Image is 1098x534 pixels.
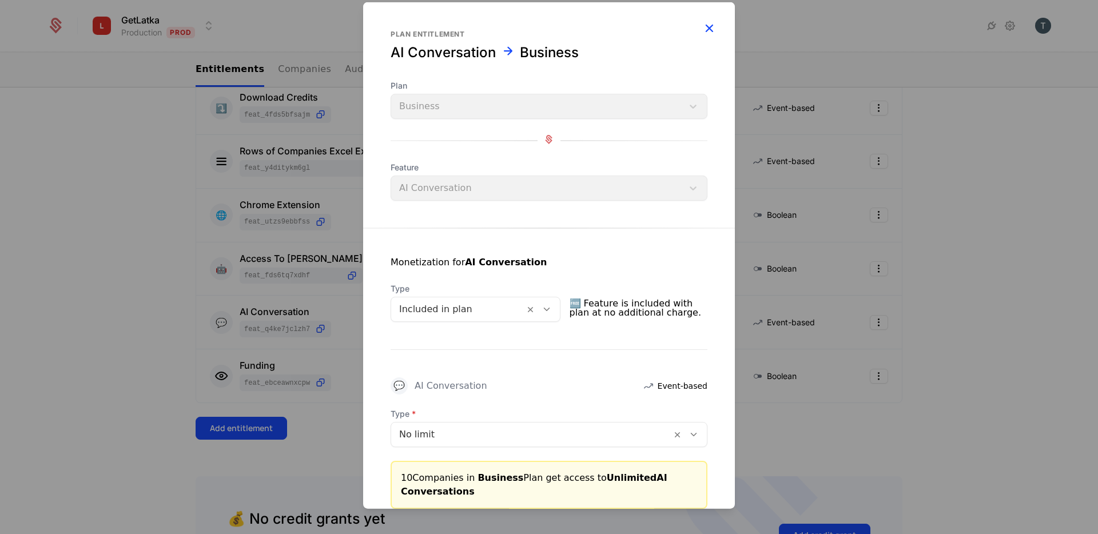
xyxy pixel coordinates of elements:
[391,256,547,269] div: Monetization for
[391,377,408,394] div: 💬
[465,257,547,268] strong: AI Conversation
[391,162,707,173] span: Feature
[570,294,708,322] span: 🆓 Feature is included with plan at no additional charge.
[520,43,579,62] div: Business
[391,30,707,39] div: Plan entitlement
[415,381,487,390] div: AI Conversation
[391,408,707,420] span: Type
[391,43,496,62] div: AI Conversation
[401,472,667,497] span: Unlimited AI Conversations
[401,471,697,499] div: 10 Companies in Plan get access to
[391,80,707,91] span: Plan
[391,283,560,294] span: Type
[658,380,707,392] span: Event-based
[478,472,523,483] span: Business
